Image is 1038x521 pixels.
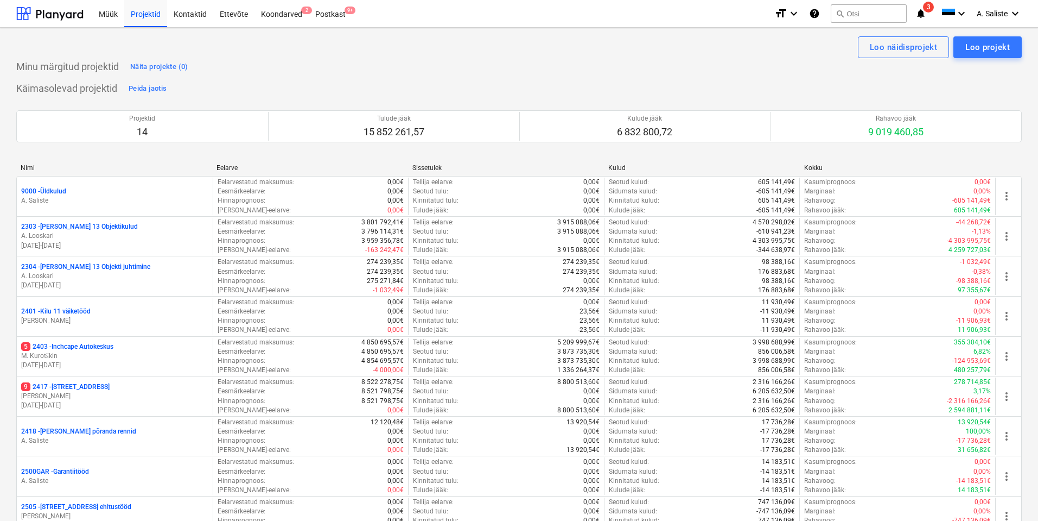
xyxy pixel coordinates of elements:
div: 2304 -[PERSON_NAME] 13 Objekti juhtimineA. Looskari[DATE]-[DATE] [21,262,208,290]
p: Marginaal : [804,387,836,396]
p: Sidumata kulud : [609,387,657,396]
p: 8 800 513,60€ [557,406,600,415]
p: 1 336 264,37€ [557,366,600,375]
p: -98 388,16€ [956,277,991,286]
p: 3 959 356,78€ [361,236,404,246]
p: 0,00€ [583,427,600,436]
span: more_vert [1000,430,1013,443]
p: 11 930,49€ [762,298,795,307]
p: 274 239,35€ [367,258,404,267]
div: Eelarve [216,164,404,172]
p: 8 800 513,60€ [557,378,600,387]
p: Sidumata kulud : [609,307,657,316]
p: 3 915 088,06€ [557,227,600,236]
p: Marginaal : [804,267,836,277]
p: A. Saliste [21,476,208,486]
p: 3 915 088,06€ [557,218,600,227]
p: A. Looskari [21,272,208,281]
p: Kinnitatud kulud : [609,436,659,445]
p: 3 998 688,99€ [753,338,795,347]
p: 0,00€ [583,397,600,406]
div: 2418 -[PERSON_NAME] põranda rennidA. Saliste [21,427,208,445]
p: 0,00€ [583,436,600,445]
p: Marginaal : [804,187,836,196]
span: 3 [923,2,934,12]
p: 0,00€ [583,196,600,205]
span: more_vert [1000,310,1013,323]
p: 100,00% [966,427,991,436]
p: -23,56€ [578,325,600,335]
p: 0,00€ [583,206,600,215]
div: Kokku [804,164,991,172]
button: Näita projekte (0) [128,58,191,76]
p: Tulude jääk : [413,286,448,295]
span: more_vert [1000,230,1013,243]
p: Rahavoo jääk : [804,406,846,415]
p: -344 638,97€ [756,246,795,255]
p: 0,00€ [583,187,600,196]
p: 8 521 798,75€ [361,387,404,396]
p: Hinnaprognoos : [218,196,265,205]
p: 0,00€ [583,277,600,286]
span: 5 [21,342,30,351]
p: Kinnitatud tulu : [413,316,458,325]
span: search [836,9,844,18]
div: Peida jaotis [129,83,167,95]
p: Kinnitatud kulud : [609,196,659,205]
p: 6 205 632,50€ [753,387,795,396]
p: 176 883,68€ [758,267,795,277]
p: Eesmärkeelarve : [218,187,265,196]
p: Minu märgitud projektid [16,60,119,73]
p: Eesmärkeelarve : [218,427,265,436]
p: 0,00% [973,187,991,196]
p: Kinnitatud kulud : [609,397,659,406]
p: 0,00€ [387,436,404,445]
p: Marginaal : [804,347,836,356]
p: Rahavoo jääk : [804,206,846,215]
p: 0,00€ [387,307,404,316]
p: 0,00€ [387,178,404,187]
p: 0,00€ [387,427,404,436]
p: Marginaal : [804,307,836,316]
p: Tellija eelarve : [413,418,454,427]
p: Kulude jääk : [609,246,645,255]
p: Kasumiprognoos : [804,178,857,187]
p: -4 000,00€ [373,366,404,375]
p: 9000 - Üldkulud [21,187,66,196]
p: Tulude jääk : [413,406,448,415]
p: Kasumiprognoos : [804,258,857,267]
i: format_size [774,7,787,20]
p: Rahavoog : [804,436,836,445]
p: [DATE] - [DATE] [21,281,208,290]
p: [PERSON_NAME] [21,392,208,401]
div: 9000 -ÜldkuludA. Saliste [21,187,208,205]
p: Seotud kulud : [609,378,649,387]
p: [PERSON_NAME]-eelarve : [218,406,291,415]
p: [PERSON_NAME]-eelarve : [218,445,291,455]
p: 4 570 298,02€ [753,218,795,227]
p: 2303 - [PERSON_NAME] 13 Objektikulud [21,222,138,231]
p: Eesmärkeelarve : [218,347,265,356]
p: 2 316 166,26€ [753,397,795,406]
p: Kulude jääk [617,114,672,123]
p: 4 850 695,57€ [361,338,404,347]
p: 0,00% [973,307,991,316]
p: Seotud tulu : [413,187,448,196]
p: Hinnaprognoos : [218,397,265,406]
p: 605 141,49€ [954,206,991,215]
p: 480 257,79€ [954,366,991,375]
span: 9+ [345,7,355,14]
p: [PERSON_NAME] [21,512,208,521]
p: Seotud tulu : [413,267,448,277]
p: Hinnaprognoos : [218,316,265,325]
p: Seotud kulud : [609,298,649,307]
p: 3 873 735,30€ [557,356,600,366]
p: [PERSON_NAME]-eelarve : [218,206,291,215]
p: 0,00€ [387,206,404,215]
p: Eesmärkeelarve : [218,307,265,316]
p: 3 801 792,41€ [361,218,404,227]
p: 2 316 166,26€ [753,378,795,387]
p: 4 303 995,75€ [753,236,795,246]
p: 97 355,67€ [958,286,991,295]
p: 856 006,58€ [758,347,795,356]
